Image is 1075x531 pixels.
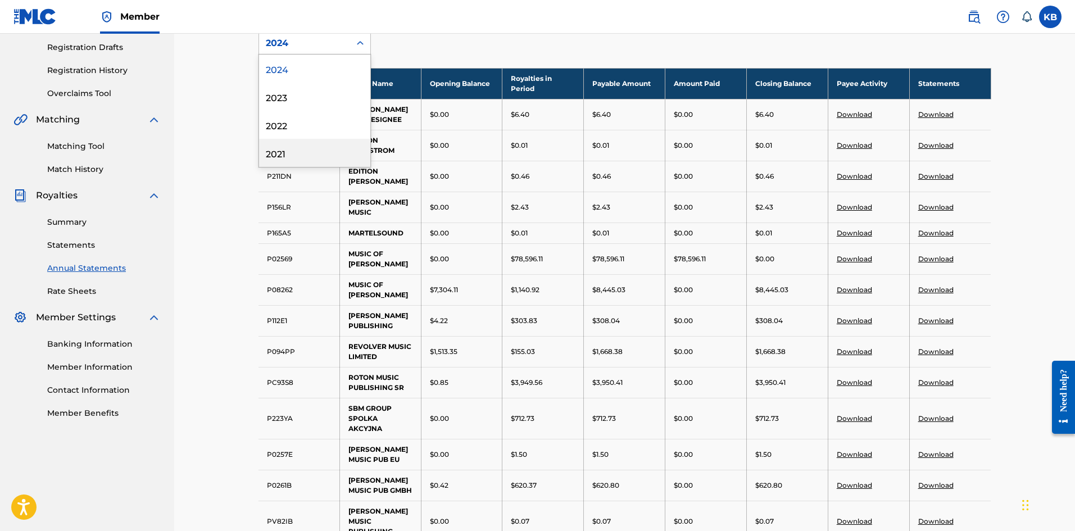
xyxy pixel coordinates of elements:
[746,68,828,99] th: Closing Balance
[511,228,528,238] p: $0.01
[430,110,449,120] p: $0.00
[511,171,529,181] p: $0.46
[339,398,421,439] td: SBM GROUP SPOLKA AKCYJNA
[259,139,370,167] div: 2021
[963,6,985,28] a: Public Search
[147,113,161,126] img: expand
[674,254,706,264] p: $78,596.11
[430,450,449,460] p: $0.00
[430,171,449,181] p: $0.00
[674,171,693,181] p: $0.00
[755,414,779,424] p: $712.73
[674,414,693,424] p: $0.00
[592,202,610,212] p: $2.43
[755,347,786,357] p: $1,668.38
[592,110,611,120] p: $6.40
[592,378,623,388] p: $3,950.41
[511,414,534,424] p: $712.73
[1019,477,1075,531] div: Widżet czatu
[258,336,340,367] td: P094PP
[837,172,872,180] a: Download
[511,140,528,151] p: $0.01
[259,83,370,111] div: 2023
[592,450,609,460] p: $1.50
[755,254,774,264] p: $0.00
[837,255,872,263] a: Download
[259,111,370,139] div: 2022
[837,316,872,325] a: Download
[430,480,448,491] p: $0.42
[430,378,448,388] p: $0.85
[258,367,340,398] td: PC93S8
[674,202,693,212] p: $0.00
[47,361,161,373] a: Member Information
[47,88,161,99] a: Overclaims Tool
[918,450,954,459] a: Download
[421,68,502,99] th: Opening Balance
[47,239,161,251] a: Statements
[339,367,421,398] td: ROTON MUSIC PUBLISHING SR
[511,347,535,357] p: $155.03
[147,311,161,324] img: expand
[511,378,542,388] p: $3,949.56
[339,223,421,243] td: MARTELSOUND
[430,140,449,151] p: $0.00
[258,439,340,470] td: P0257E
[339,243,421,274] td: MUSIC OF [PERSON_NAME]
[592,285,625,295] p: $8,445.03
[258,470,340,501] td: P0261B
[592,347,623,357] p: $1,668.38
[837,414,872,423] a: Download
[47,140,161,152] a: Matching Tool
[592,316,620,326] p: $308.04
[918,110,954,119] a: Download
[47,262,161,274] a: Annual Statements
[258,243,340,274] td: P02569
[674,228,693,238] p: $0.00
[918,172,954,180] a: Download
[592,140,609,151] p: $0.01
[674,450,693,460] p: $0.00
[511,110,529,120] p: $6.40
[511,516,529,527] p: $0.07
[36,311,116,324] span: Member Settings
[837,285,872,294] a: Download
[258,223,340,243] td: P165A5
[339,68,421,99] th: Payee Name
[430,285,458,295] p: $7,304.11
[837,450,872,459] a: Download
[918,316,954,325] a: Download
[430,316,448,326] p: $4.22
[909,68,991,99] th: Statements
[837,229,872,237] a: Download
[120,10,160,23] span: Member
[13,8,57,25] img: MLC Logo
[918,378,954,387] a: Download
[592,480,619,491] p: $620.80
[258,274,340,305] td: P08262
[592,414,616,424] p: $712.73
[592,254,624,264] p: $78,596.11
[13,113,28,126] img: Matching
[511,254,543,264] p: $78,596.11
[13,311,27,324] img: Member Settings
[918,481,954,489] a: Download
[339,99,421,130] td: [PERSON_NAME] PUB DESIGNEE
[592,171,611,181] p: $0.46
[992,6,1014,28] div: Help
[339,439,421,470] td: [PERSON_NAME] MUSIC PUB EU
[502,68,584,99] th: Royalties in Period
[47,384,161,396] a: Contact Information
[755,171,774,181] p: $0.46
[258,192,340,223] td: P156LR
[837,517,872,525] a: Download
[674,347,693,357] p: $0.00
[511,450,527,460] p: $1.50
[674,378,693,388] p: $0.00
[918,255,954,263] a: Download
[837,141,872,149] a: Download
[918,347,954,356] a: Download
[755,516,774,527] p: $0.07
